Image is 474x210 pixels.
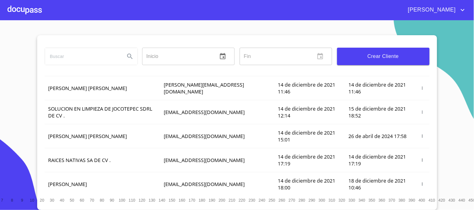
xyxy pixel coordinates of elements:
[179,198,185,203] span: 160
[207,195,217,205] button: 190
[37,195,47,205] button: 20
[147,195,157,205] button: 130
[209,198,215,203] span: 190
[397,195,407,205] button: 380
[289,198,295,203] span: 270
[349,105,406,119] span: 15 de diciembre de 2021 18:52
[157,195,167,205] button: 140
[349,153,406,167] span: 14 de diciembre de 2021 17:19
[309,198,315,203] span: 290
[349,81,406,95] span: 14 de diciembre de 2021 11:46
[164,81,244,95] span: [PERSON_NAME][EMAIL_ADDRESS][DOMAIN_NAME]
[297,195,307,205] button: 280
[167,195,177,205] button: 150
[447,195,457,205] button: 430
[259,198,265,203] span: 240
[21,198,23,203] span: 9
[77,195,87,205] button: 60
[307,195,317,205] button: 290
[439,198,445,203] span: 420
[407,195,417,205] button: 390
[100,198,104,203] span: 80
[299,198,305,203] span: 280
[97,195,107,205] button: 80
[389,198,395,203] span: 370
[164,109,245,116] span: [EMAIL_ADDRESS][DOMAIN_NAME]
[269,198,275,203] span: 250
[429,198,435,203] span: 410
[197,195,207,205] button: 180
[367,195,377,205] button: 350
[277,195,287,205] button: 260
[30,198,34,203] span: 10
[247,195,257,205] button: 230
[317,195,327,205] button: 300
[278,105,335,119] span: 14 de diciembre de 2021 12:14
[377,195,387,205] button: 360
[399,198,405,203] span: 380
[257,195,267,205] button: 240
[278,81,335,95] span: 14 de diciembre de 2021 11:46
[47,195,57,205] button: 30
[239,198,245,203] span: 220
[357,195,367,205] button: 340
[159,198,165,203] span: 140
[137,195,147,205] button: 120
[149,198,155,203] span: 130
[70,198,74,203] span: 50
[329,198,335,203] span: 310
[327,195,337,205] button: 310
[129,198,135,203] span: 110
[48,85,127,92] span: [PERSON_NAME] [PERSON_NAME]
[67,195,77,205] button: 50
[267,195,277,205] button: 250
[164,181,245,188] span: [EMAIL_ADDRESS][DOMAIN_NAME]
[249,198,255,203] span: 230
[279,198,285,203] span: 260
[127,195,137,205] button: 110
[60,198,64,203] span: 40
[278,153,335,167] span: 14 de diciembre de 2021 17:19
[217,195,227,205] button: 200
[189,198,195,203] span: 170
[122,49,137,64] button: Search
[40,198,44,203] span: 20
[319,198,325,203] span: 300
[27,195,37,205] button: 10
[11,198,13,203] span: 8
[110,198,114,203] span: 90
[419,198,425,203] span: 400
[229,198,235,203] span: 210
[48,133,127,140] span: [PERSON_NAME] [PERSON_NAME]
[278,129,335,143] span: 14 de diciembre de 2021 15:01
[342,52,425,61] span: Crear Cliente
[164,157,245,164] span: [EMAIL_ADDRESS][DOMAIN_NAME]
[219,198,225,203] span: 200
[417,195,427,205] button: 400
[459,198,465,203] span: 440
[90,198,94,203] span: 70
[403,5,467,15] button: account of current user
[387,195,397,205] button: 370
[57,195,67,205] button: 40
[349,198,355,203] span: 330
[187,195,197,205] button: 170
[449,198,455,203] span: 430
[119,198,125,203] span: 100
[409,198,415,203] span: 390
[457,195,467,205] button: 440
[287,195,297,205] button: 270
[339,198,345,203] span: 320
[349,133,407,140] span: 26 de abril de 2024 17:58
[1,198,3,203] span: 7
[177,195,187,205] button: 160
[427,195,437,205] button: 410
[48,157,111,164] span: RAICES NATIVAS SA DE CV .
[278,177,335,191] span: 14 de diciembre de 2021 18:00
[48,105,152,119] span: SOLUCION EN LIMPIEZA DE JOCOTEPEC SDRL DE CV .
[369,198,375,203] span: 350
[227,195,237,205] button: 210
[17,195,27,205] button: 9
[379,198,385,203] span: 360
[337,48,430,65] button: Crear Cliente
